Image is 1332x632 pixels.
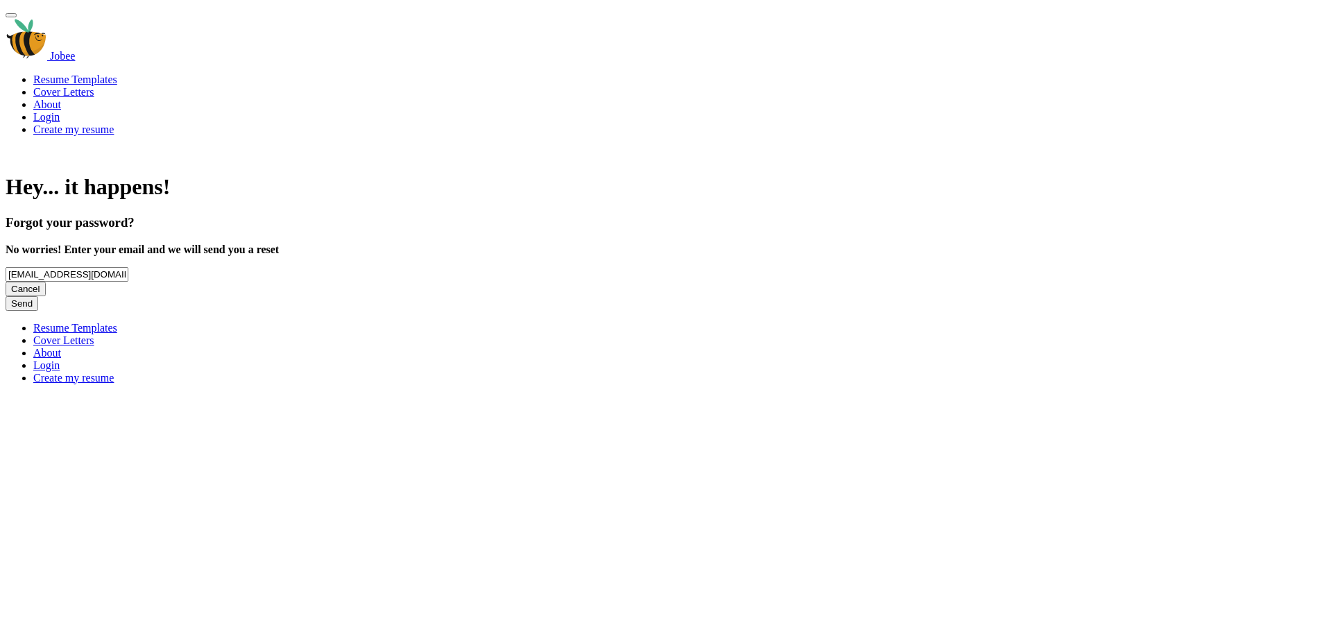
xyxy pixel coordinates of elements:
input: Send [6,296,38,311]
a: Jobee [6,50,75,62]
a: Create my resume [33,372,114,384]
h3: Forgot your password? [6,215,1326,230]
a: About [33,99,61,110]
b: No worries! Enter your email and we will send you a reset [6,244,279,255]
a: About [33,347,61,359]
a: Resume Templates [33,322,117,334]
a: Cover Letters [33,86,94,98]
img: jobee.io [6,18,47,60]
a: Create my resume [33,123,114,135]
a: Resume Templates [33,74,117,85]
input: Enter Your Email [6,267,128,282]
a: Login [33,359,60,371]
a: Cover Letters [33,334,94,346]
h1: Hey... it happens! [6,174,1326,200]
input: Cancel [6,282,46,296]
a: Login [33,111,60,123]
span: Jobee [50,50,75,62]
